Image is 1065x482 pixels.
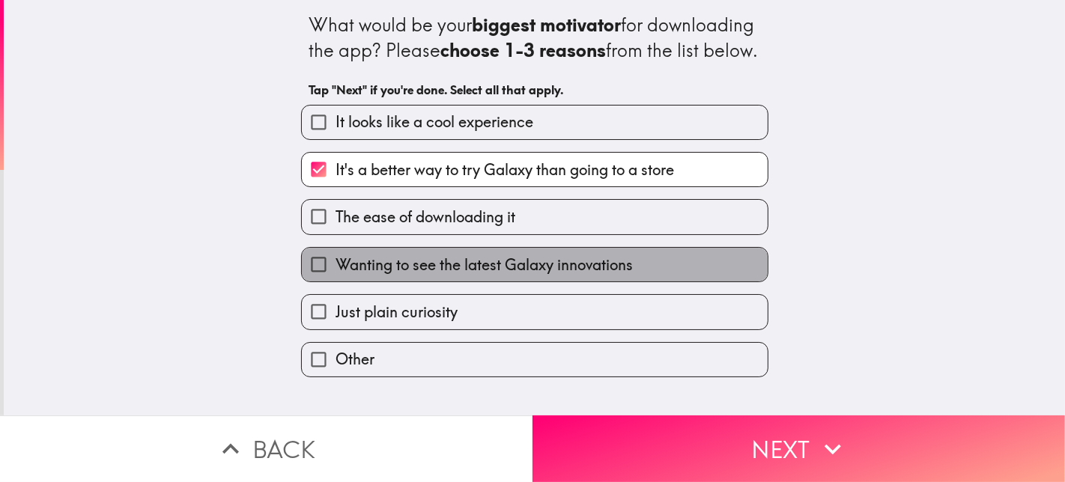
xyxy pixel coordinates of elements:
span: It looks like a cool experience [336,112,533,132]
div: What would be your for downloading the app? Please from the list below. [309,13,760,63]
button: Wanting to see the latest Galaxy innovations [302,248,768,281]
button: Just plain curiosity [302,295,768,329]
span: Just plain curiosity [336,302,458,323]
span: Other [336,349,374,370]
button: It looks like a cool experience [302,106,768,139]
b: biggest motivator [473,13,622,36]
span: The ease of downloading it [336,207,515,228]
span: Wanting to see the latest Galaxy innovations [336,254,633,275]
button: Next [532,415,1065,482]
button: It's a better way to try Galaxy than going to a store [302,153,768,186]
h6: Tap "Next" if you're done. Select all that apply. [309,82,760,98]
button: The ease of downloading it [302,200,768,234]
span: It's a better way to try Galaxy than going to a store [336,159,674,180]
button: Other [302,343,768,376]
b: choose 1-3 reasons [441,39,607,61]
